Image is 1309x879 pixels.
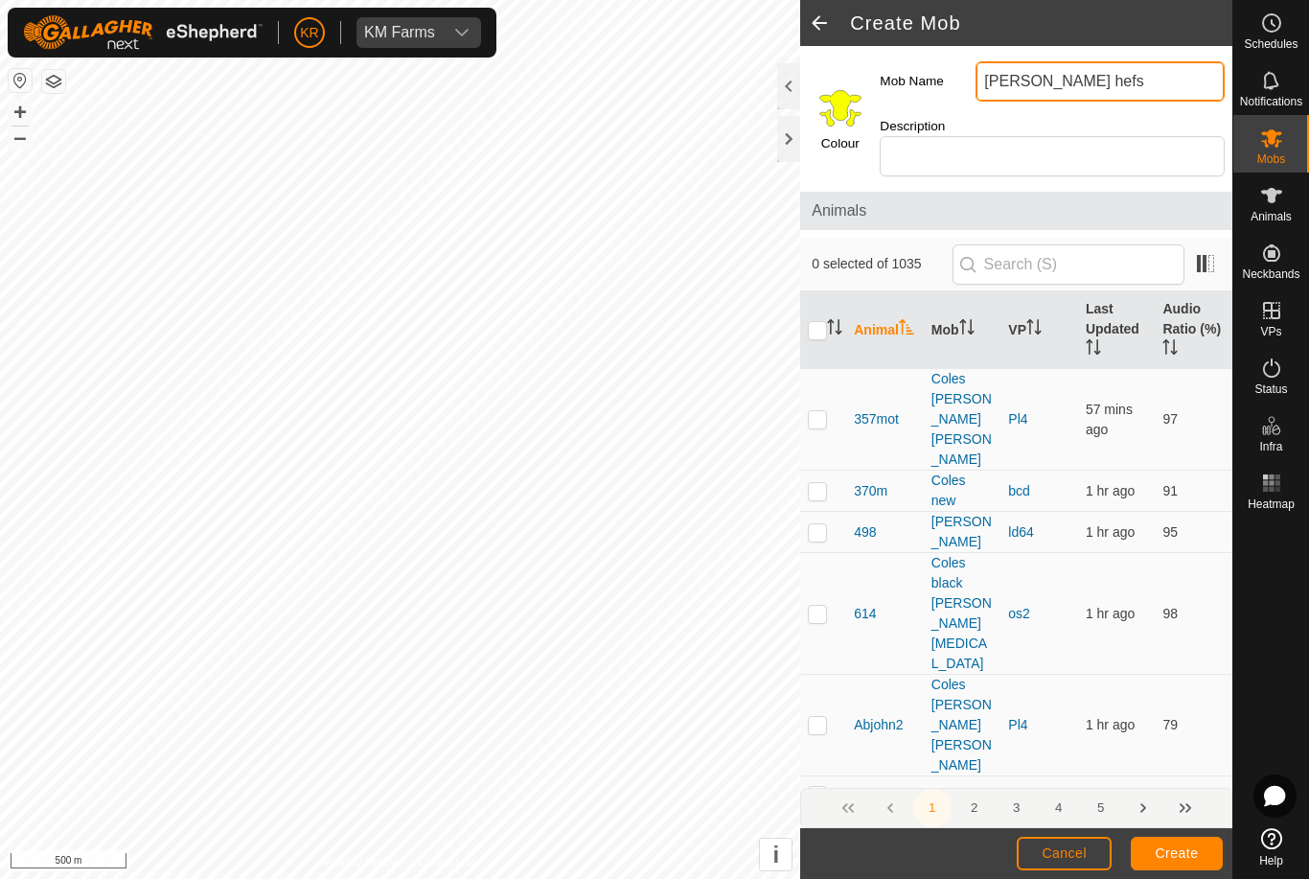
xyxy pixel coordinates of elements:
[931,553,994,674] div: Coles black [PERSON_NAME][MEDICAL_DATA]
[1162,411,1178,427] span: 97
[1086,787,1135,802] span: 14 Aug 2025 at 2:30 pm
[827,322,842,337] p-sorticon: Activate to sort
[419,854,475,871] a: Contact Us
[854,785,896,805] span: Abjon7
[953,244,1184,285] input: Search (S)
[1260,326,1281,337] span: VPs
[1008,483,1030,498] a: bcd
[356,17,443,48] span: KM Farms
[959,322,975,337] p-sorticon: Activate to sort
[1008,411,1027,427] a: Pl4
[364,25,435,40] div: KM Farms
[1040,789,1078,827] button: 4
[854,481,887,501] span: 370m
[850,12,1232,35] h2: Create Mob
[931,675,994,775] div: Coles [PERSON_NAME] [PERSON_NAME]
[1124,789,1162,827] button: Next Page
[772,842,779,867] span: i
[42,70,65,93] button: Map Layers
[1000,291,1078,369] th: VP
[854,604,876,624] span: 614
[1156,845,1199,861] span: Create
[1078,291,1156,369] th: Last Updated
[931,512,994,552] div: [PERSON_NAME]
[931,785,994,805] div: Colessept
[1008,787,1013,802] app-display-virtual-paddock-transition: -
[1233,821,1309,874] a: Help
[1259,441,1282,452] span: Infra
[846,291,924,369] th: Animal
[899,322,914,337] p-sorticon: Activate to sort
[1244,38,1298,50] span: Schedules
[9,126,32,149] button: –
[1086,524,1135,540] span: 14 Aug 2025 at 2:04 pm
[1131,837,1223,870] button: Create
[812,199,1221,222] span: Animals
[924,291,1001,369] th: Mob
[1086,606,1135,621] span: 14 Aug 2025 at 2:24 pm
[1086,402,1133,437] span: 14 Aug 2025 at 2:36 pm
[931,471,994,511] div: Coles new
[760,839,792,870] button: i
[1248,498,1295,510] span: Heatmap
[812,254,952,274] span: 0 selected of 1035
[1155,291,1232,369] th: Audio Ratio (%)
[23,15,263,50] img: Gallagher Logo
[1008,606,1030,621] a: os2
[443,17,481,48] div: dropdown trigger
[931,369,994,470] div: Coles [PERSON_NAME] [PERSON_NAME]
[1162,483,1178,498] span: 91
[1251,211,1292,222] span: Animals
[1162,787,1178,802] span: 99
[1042,845,1087,861] span: Cancel
[854,409,899,429] span: 357mot
[998,789,1036,827] button: 3
[1162,342,1178,358] p-sorticon: Activate to sort
[854,522,876,543] span: 498
[1026,322,1042,337] p-sorticon: Activate to sort
[9,69,32,92] button: Reset Map
[880,117,976,136] label: Description
[9,101,32,124] button: +
[1017,837,1112,870] button: Cancel
[1240,96,1302,107] span: Notifications
[1162,717,1178,732] span: 79
[325,854,397,871] a: Privacy Policy
[1257,153,1285,165] span: Mobs
[1162,606,1178,621] span: 98
[1008,717,1027,732] a: Pl4
[880,61,976,102] label: Mob Name
[1082,789,1120,827] button: 5
[913,789,952,827] button: 1
[1162,524,1178,540] span: 95
[1086,717,1135,732] span: 14 Aug 2025 at 2:26 pm
[1259,855,1283,867] span: Help
[1086,483,1135,498] span: 14 Aug 2025 at 2:33 pm
[1086,342,1101,358] p-sorticon: Activate to sort
[854,715,903,735] span: Abjohn2
[1254,383,1287,395] span: Status
[821,134,860,153] label: Colour
[1166,789,1205,827] button: Last Page
[1008,524,1033,540] a: ld64
[300,23,318,43] span: KR
[955,789,994,827] button: 2
[1242,268,1299,280] span: Neckbands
